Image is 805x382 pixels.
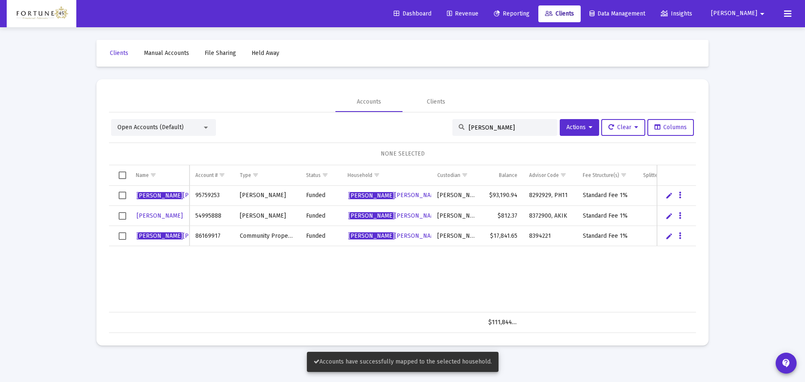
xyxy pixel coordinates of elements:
td: Column Splitter(s) [637,165,688,185]
td: Column Status [300,165,342,185]
a: Dashboard [387,5,438,22]
span: [PERSON_NAME] [348,192,441,199]
td: 8292929, PH11 [523,186,577,206]
span: Columns [654,124,687,131]
span: [PERSON_NAME] [137,232,183,239]
div: Select row [119,212,126,220]
div: Select row [119,192,126,199]
span: Held Away [252,49,279,57]
td: [PERSON_NAME] [431,226,483,246]
td: [PERSON_NAME] [431,186,483,206]
div: Fee Structure(s) [583,172,619,179]
span: [PERSON_NAME] [137,192,183,199]
a: [PERSON_NAME][PERSON_NAME] [348,189,441,202]
mat-icon: arrow_drop_down [757,5,767,22]
div: Funded [306,232,336,240]
td: Community Property [234,226,300,246]
a: Insights [654,5,699,22]
td: Standard Fee 1% [577,206,638,226]
td: Column Fee Structure(s) [577,165,638,185]
td: 8372900, AKIK [523,206,577,226]
span: Insights [661,10,692,17]
div: Data grid [109,165,696,333]
span: File Sharing [205,49,236,57]
span: [PERSON_NAME] [348,212,395,219]
a: [PERSON_NAME] [136,210,184,222]
a: File Sharing [198,45,243,62]
td: Column Type [234,165,300,185]
div: Custodian [437,172,460,179]
span: [PERSON_NAME] [137,232,229,239]
td: 54995888 [190,206,234,226]
a: Reporting [487,5,536,22]
div: Select row [119,232,126,240]
span: Clients [545,10,574,17]
td: $17,841.65 [483,226,523,246]
a: [PERSON_NAME][PERSON_NAME] [348,230,441,242]
div: Select all [119,172,126,179]
span: Open Accounts (Default) [117,124,184,131]
td: Column Balance [483,165,523,185]
span: Show filter options for column 'Type' [252,172,259,178]
span: Accounts have successfully mapped to the selected household. [314,358,492,365]
div: Type [240,172,251,179]
span: Dashboard [394,10,431,17]
a: Revenue [440,5,485,22]
img: Dashboard [13,5,70,22]
span: Show filter options for column 'Account #' [219,172,225,178]
div: Account # [195,172,218,179]
td: Column Custodian [431,165,483,185]
a: Edit [665,192,673,199]
div: Name [136,172,149,179]
div: Balance [499,172,517,179]
button: [PERSON_NAME] [701,5,777,22]
a: [PERSON_NAME][PERSON_NAME] [136,189,230,202]
td: 8394221 [523,226,577,246]
button: Clear [601,119,645,136]
span: Show filter options for column 'Advisor Code' [560,172,566,178]
a: Manual Accounts [137,45,196,62]
span: Show filter options for column 'Fee Structure(s)' [621,172,627,178]
div: NONE SELECTED [116,150,689,158]
span: [PERSON_NAME] [137,212,183,219]
span: Actions [566,124,592,131]
td: $812.37 [483,206,523,226]
a: Clients [538,5,581,22]
td: Column Account # [190,165,234,185]
td: [PERSON_NAME] [234,186,300,206]
a: Edit [665,212,673,220]
span: Clients [110,49,128,57]
button: Actions [560,119,599,136]
span: Show filter options for column 'Household' [374,172,380,178]
div: Advisor Code [529,172,559,179]
div: Status [306,172,321,179]
td: Standard Fee 1% [577,186,638,206]
span: [PERSON_NAME] [711,10,757,17]
a: [PERSON_NAME][PERSON_NAME] [136,230,230,242]
td: 86169917 [190,226,234,246]
span: Clear [608,124,638,131]
span: Reporting [494,10,530,17]
td: 95759253 [190,186,234,206]
div: Funded [306,191,336,200]
a: Data Management [583,5,652,22]
span: [PERSON_NAME] [348,192,395,199]
mat-icon: contact_support [781,358,791,368]
td: Standard Fee 1% [577,226,638,246]
span: [PERSON_NAME] [137,192,229,199]
a: Edit [665,232,673,240]
td: $93,190.94 [483,186,523,206]
span: [PERSON_NAME] [348,232,441,239]
span: [PERSON_NAME] [348,212,441,219]
span: Revenue [447,10,478,17]
div: Funded [306,212,336,220]
a: Clients [103,45,135,62]
td: Column Name [130,165,190,185]
td: [PERSON_NAME] [431,206,483,226]
div: Clients [427,98,445,106]
span: Show filter options for column 'Name' [150,172,156,178]
span: Show filter options for column 'Custodian' [462,172,468,178]
span: [PERSON_NAME] [348,232,395,239]
span: Data Management [589,10,645,17]
button: Columns [647,119,694,136]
